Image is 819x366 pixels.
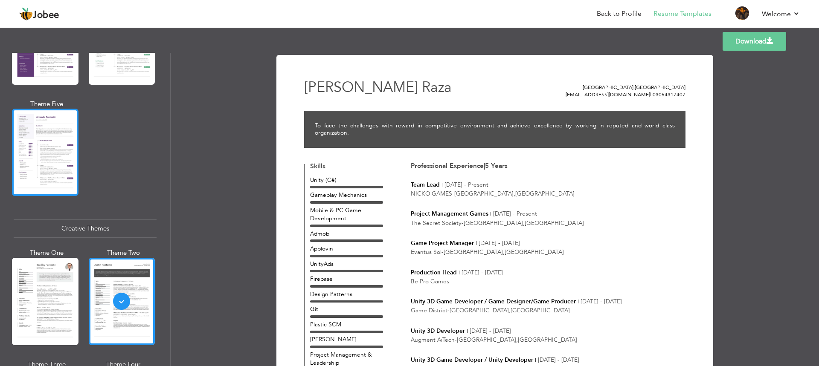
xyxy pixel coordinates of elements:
span: [DATE] - [DATE] [581,297,622,305]
div: Theme One [14,248,80,257]
span: , [514,190,515,198]
span: | [441,181,443,189]
span: , [516,336,518,344]
div: Admob [310,230,383,238]
span: , [503,248,505,256]
span: Jobee [33,11,59,20]
span: [DATE] - Present [493,210,537,218]
h4: Skills [310,163,383,170]
p: NICKO GAMES [GEOGRAPHIC_DATA] [GEOGRAPHIC_DATA] [411,190,685,198]
span: [DATE] - [DATE] [462,268,503,277]
a: Resume Templates [653,9,712,19]
span: - [455,336,457,344]
p: Evantus Sol [GEOGRAPHIC_DATA] [GEOGRAPHIC_DATA] [411,248,685,256]
span: | [476,239,477,247]
div: Gameplay Mechanics [310,191,383,199]
span: | [578,297,579,305]
div: Theme Five [14,100,80,109]
span: Unity 3D Game Developer / Unity Developer [411,356,533,364]
span: [DATE] - [DATE] [470,327,511,335]
a: Download [723,32,786,51]
div: Theme Two [90,248,157,257]
p: To face the challenges with reward in competitive environment and achieve excellence by working i... [315,122,675,137]
span: , [633,84,635,91]
p: Augment AiTech [GEOGRAPHIC_DATA] [GEOGRAPHIC_DATA] [411,336,685,344]
p: The Secret Society [GEOGRAPHIC_DATA] [GEOGRAPHIC_DATA] [411,219,685,227]
span: | [459,268,460,277]
span: [DATE] - [DATE] [479,239,520,247]
span: [EMAIL_ADDRESS][DOMAIN_NAME] [566,91,651,98]
span: [DATE] - [DATE] [538,356,579,364]
span: Team Lead [411,181,440,189]
span: - [462,219,464,227]
span: | [650,91,651,98]
div: Mobile & PC Game Development [310,206,383,223]
p: Be Pro Games [411,277,685,285]
img: jobee.io [19,7,33,21]
span: [PERSON_NAME] [304,78,418,97]
span: Project Management Games [411,210,488,218]
div: Plastic SCM [310,320,383,329]
a: Welcome [762,9,800,19]
span: , [523,219,525,227]
div: Git [310,305,383,313]
p: Game District [GEOGRAPHIC_DATA] [GEOGRAPHIC_DATA] [411,306,685,314]
h3: Professional Experience 5 Years [411,163,685,170]
div: Design Patterns [310,290,383,298]
div: Firebase [310,275,383,283]
span: [DATE] - Present [444,181,488,189]
a: Back to Profile [597,9,642,19]
p: [GEOGRAPHIC_DATA] [GEOGRAPHIC_DATA] [527,84,686,91]
span: - [441,248,444,256]
span: Game Project Manager [411,239,474,247]
span: - [447,306,450,314]
span: | [467,327,468,335]
span: | [490,210,491,218]
span: Unity 3D Game Developer / Game Designer/Game Producer [411,297,576,305]
img: Profile Img [735,6,749,20]
div: Unity (C#) [310,176,383,184]
span: - [452,190,454,198]
span: 03054317407 [653,91,685,98]
span: Production Head [411,268,457,277]
a: Jobee [19,7,59,21]
span: | [535,356,536,364]
span: Unity 3D Developer [411,327,465,335]
div: UnityAds [310,260,383,268]
div: [PERSON_NAME] [310,335,383,343]
span: | [484,161,485,170]
span: , [509,306,511,314]
div: Creative Themes [14,219,157,238]
div: Applovin [310,245,383,253]
span: Raza [422,78,452,97]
